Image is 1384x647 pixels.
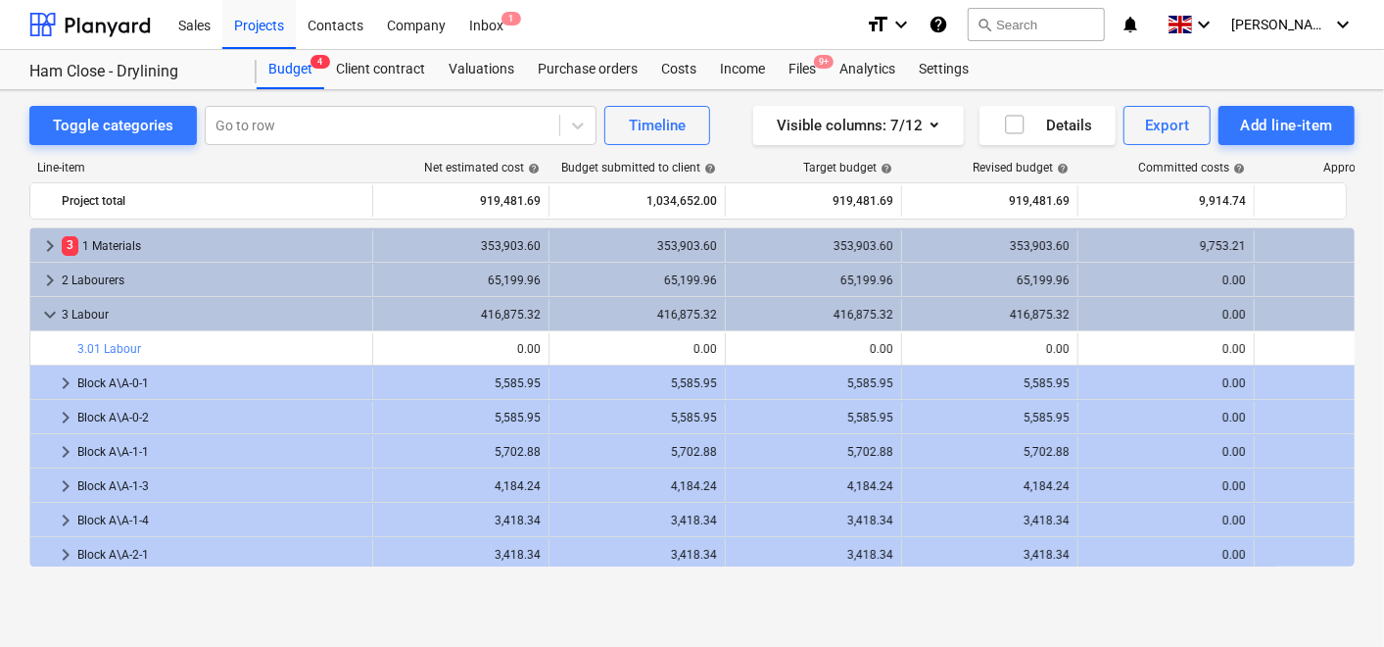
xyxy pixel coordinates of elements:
div: 0.00 [910,342,1070,356]
div: 9,914.74 [1086,185,1246,217]
div: Block A\A-2-1 [77,539,364,571]
div: 5,702.88 [381,445,541,459]
div: 0.00 [734,342,893,356]
button: Timeline [604,106,710,145]
span: keyboard_arrow_right [54,406,77,429]
div: 3,418.34 [381,548,541,562]
a: Settings [907,50,980,89]
div: 5,585.95 [557,376,717,390]
div: Timeline [629,113,686,138]
div: 65,199.96 [381,274,541,287]
div: 353,903.60 [557,239,717,253]
div: 3,418.34 [910,548,1070,562]
div: 3,418.34 [557,514,717,527]
span: help [1053,163,1069,174]
a: Costs [649,50,708,89]
div: 416,875.32 [381,308,541,322]
div: Block A\A-1-3 [77,471,364,502]
div: 4,184.24 [557,479,717,493]
div: 5,585.95 [734,376,893,390]
span: help [877,163,892,174]
span: search [977,17,992,32]
div: 65,199.96 [734,274,893,287]
span: keyboard_arrow_right [38,269,62,292]
div: 919,481.69 [910,185,1070,217]
div: Block A\A-1-1 [77,436,364,468]
i: keyboard_arrow_down [889,13,913,36]
span: keyboard_arrow_down [38,303,62,326]
i: notifications [1121,13,1140,36]
div: Budget [257,50,324,89]
div: 0.00 [1086,342,1246,356]
a: Valuations [437,50,526,89]
a: Budget4 [257,50,324,89]
div: 0.00 [1086,479,1246,493]
div: 0.00 [1086,514,1246,527]
div: 5,585.95 [910,376,1070,390]
div: Block A\A-1-4 [77,505,364,536]
i: keyboard_arrow_down [1331,13,1355,36]
span: keyboard_arrow_right [38,234,62,258]
span: keyboard_arrow_right [54,509,77,532]
span: 1 [501,12,521,25]
div: 416,875.32 [734,308,893,322]
div: Details [1003,113,1092,138]
div: 9,753.21 [1086,239,1246,253]
div: 0.00 [1086,308,1246,322]
div: Net estimated cost [424,161,540,174]
a: Purchase orders [526,50,649,89]
div: Ham Close - Drylining [29,62,233,82]
div: 4,184.24 [381,479,541,493]
div: Target budget [803,161,892,174]
span: keyboard_arrow_right [54,440,77,464]
span: keyboard_arrow_right [54,372,77,395]
div: 5,585.95 [381,411,541,424]
div: 0.00 [1086,376,1246,390]
div: 0.00 [1086,445,1246,459]
div: 5,585.95 [734,411,893,424]
div: 2 Labourers [62,265,364,296]
div: 3,418.34 [557,548,717,562]
div: 0.00 [1086,548,1246,562]
div: 5,702.88 [734,445,893,459]
div: Committed costs [1138,161,1245,174]
span: help [700,163,716,174]
i: keyboard_arrow_down [1192,13,1216,36]
div: Toggle categories [53,113,173,138]
div: 919,481.69 [381,185,541,217]
span: 4 [310,55,330,69]
span: help [524,163,540,174]
div: 416,875.32 [910,308,1070,322]
span: 9+ [814,55,834,69]
div: Budget submitted to client [561,161,716,174]
a: Income [708,50,777,89]
div: 3,418.34 [734,514,893,527]
div: 0.00 [1086,411,1246,424]
button: Export [1123,106,1212,145]
div: Export [1145,113,1190,138]
div: 3 Labour [62,299,364,330]
div: 0.00 [1086,274,1246,287]
div: 3,418.34 [734,548,893,562]
a: Client contract [324,50,437,89]
div: 5,585.95 [381,376,541,390]
span: help [1229,163,1245,174]
div: Add line-item [1240,113,1333,138]
div: Block A\A-0-1 [77,368,364,399]
div: 5,585.95 [557,411,717,424]
div: 5,702.88 [910,445,1070,459]
i: Knowledge base [929,13,948,36]
button: Search [968,8,1105,41]
button: Toggle categories [29,106,197,145]
div: Visible columns : 7/12 [777,113,940,138]
div: 5,702.88 [557,445,717,459]
button: Details [979,106,1116,145]
div: Block A\A-0-2 [77,402,364,433]
div: Line-item [29,161,372,174]
div: Analytics [828,50,907,89]
iframe: Chat Widget [1286,553,1384,647]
